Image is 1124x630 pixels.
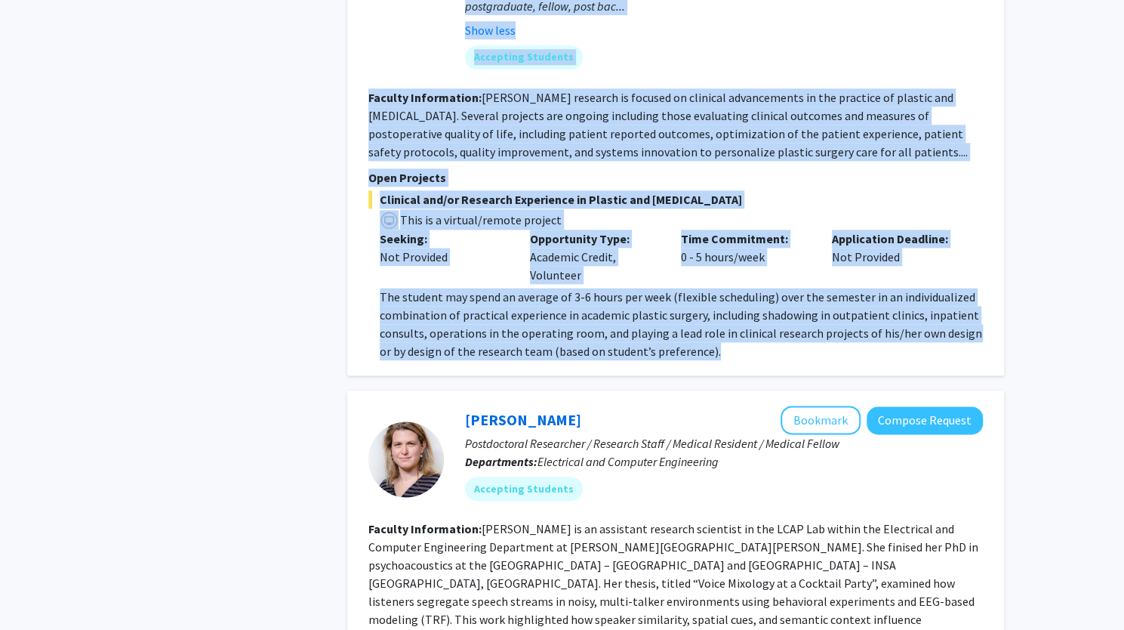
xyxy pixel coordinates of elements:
b: Faculty Information: [368,90,482,105]
p: Opportunity Type: [530,230,658,248]
mat-chip: Accepting Students [465,477,583,501]
button: Compose Request to Moira-Phoebe Huet [867,406,983,434]
button: Add Moira-Phoebe Huet to Bookmarks [781,406,861,434]
span: The student may spend an average of 3-6 hours per week (flexible scheduling) over the semester in... [380,289,982,359]
p: Open Projects [368,168,983,187]
div: 0 - 5 hours/week [670,230,821,284]
p: Seeking: [380,230,508,248]
p: Postdoctoral Researcher / Research Staff / Medical Resident / Medical Fellow [465,434,983,452]
p: Application Deadline: [832,230,960,248]
a: [PERSON_NAME] [465,410,581,429]
div: Not Provided [380,248,508,266]
fg-read-more: [PERSON_NAME] research is focused on clinical advancements in the practice of plastic and [MEDICA... [368,90,968,159]
span: This is a virtual/remote project [399,212,562,227]
b: Faculty Information: [368,521,482,536]
div: Academic Credit, Volunteer [519,230,670,284]
span: Clinical and/or Research Experience in Plastic and [MEDICAL_DATA] [368,190,983,208]
div: Not Provided [821,230,972,284]
p: Time Commitment: [681,230,809,248]
b: Departments: [465,454,537,469]
button: Show less [465,21,516,39]
iframe: Chat [11,562,64,619]
mat-chip: Accepting Students [465,45,583,69]
span: Electrical and Computer Engineering [537,454,719,469]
